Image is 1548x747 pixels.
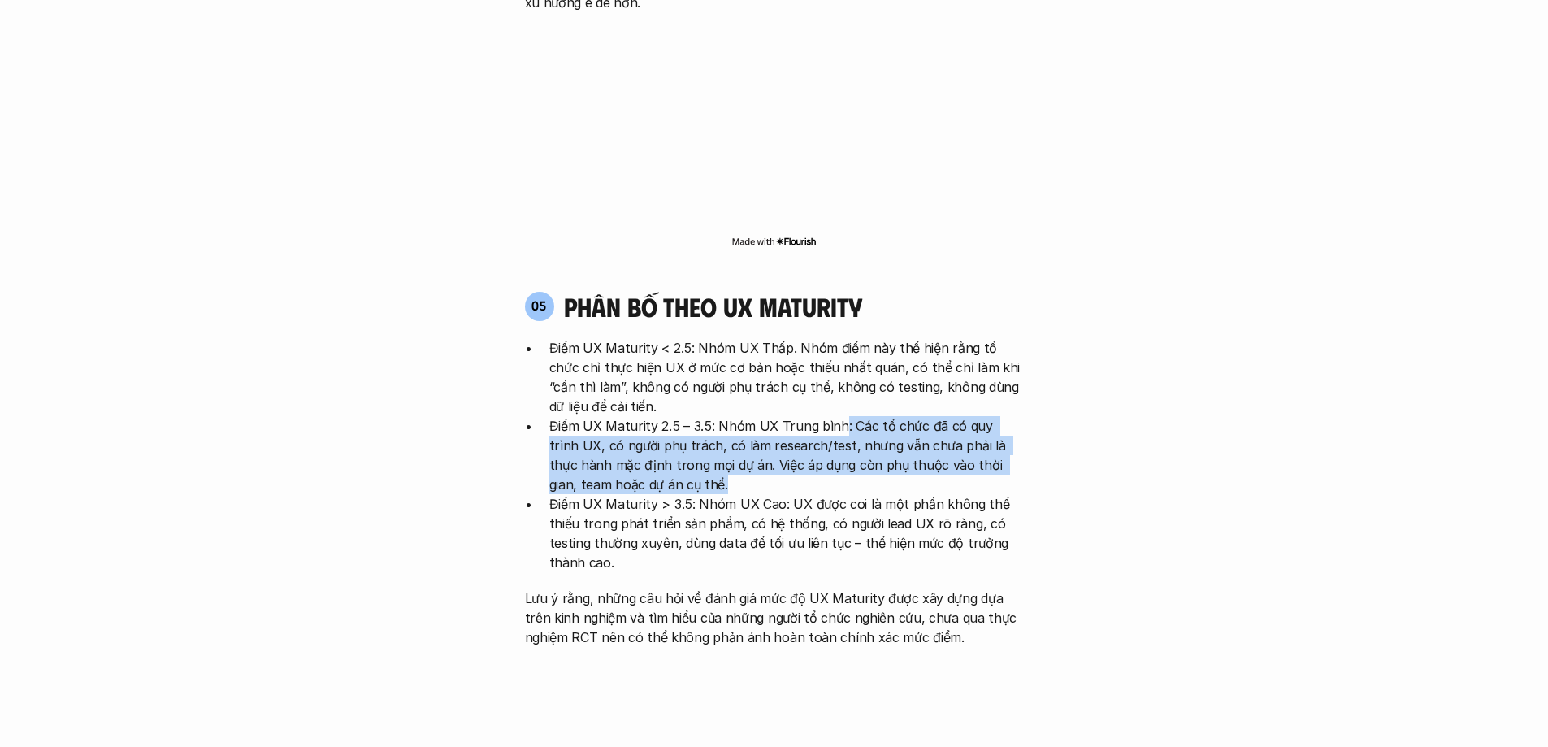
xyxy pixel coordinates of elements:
[549,338,1024,416] p: Điểm UX Maturity < 2.5: Nhóm UX Thấp. Nhóm điểm này thể hiện rằng tổ chức chỉ thực hiện UX ở mức ...
[510,20,1039,232] iframe: Interactive or visual content
[531,299,547,312] p: 05
[549,494,1024,572] p: Điểm UX Maturity > 3.5: Nhóm UX Cao: UX được coi là một phần không thể thiếu trong phát triển sản...
[564,291,862,322] h4: phân bố theo ux maturity
[525,588,1024,647] p: Lưu ý rằng, những câu hỏi về đánh giá mức độ UX Maturity được xây dựng dựa trên kinh nghiệm và tì...
[731,235,817,248] img: Made with Flourish
[549,416,1024,494] p: Điểm UX Maturity 2.5 – 3.5: Nhóm UX Trung bình: Các tổ chức đã có quy trình UX, có người phụ trác...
